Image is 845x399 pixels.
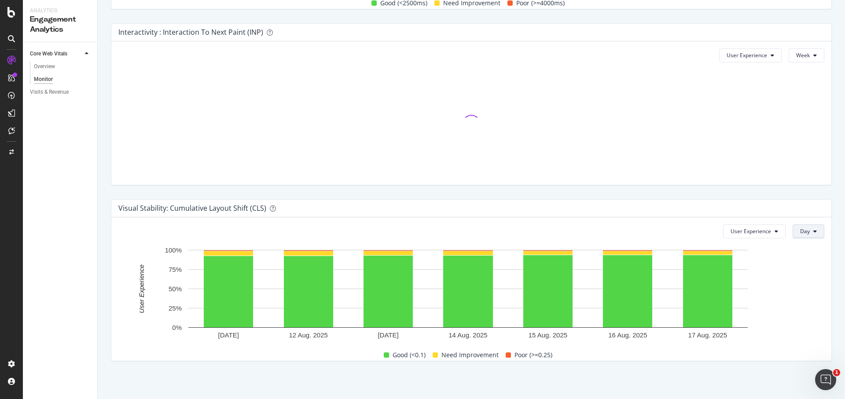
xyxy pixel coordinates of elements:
[172,324,182,331] text: 0%
[608,331,647,339] text: 16 Aug. 2025
[796,51,810,59] span: Week
[169,266,182,273] text: 75%
[448,331,487,339] text: 14 Aug. 2025
[30,15,90,35] div: Engagement Analytics
[800,227,810,235] span: Day
[138,264,145,313] text: User Experience
[218,331,239,339] text: [DATE]
[378,331,398,339] text: [DATE]
[833,369,840,376] span: 1
[30,49,67,59] div: Core Web Vitals
[34,62,91,71] a: Overview
[30,7,90,15] div: Analytics
[723,224,786,238] button: User Experience
[34,75,91,84] a: Monitor
[30,88,91,97] a: Visits & Revenue
[118,245,818,343] svg: A chart.
[529,331,567,339] text: 15 Aug. 2025
[727,51,767,59] span: User Experience
[30,88,69,97] div: Visits & Revenue
[688,331,727,339] text: 17 Aug. 2025
[118,28,263,37] div: Interactivity : Interaction to Next Paint (INP)
[731,227,771,235] span: User Experience
[30,49,82,59] a: Core Web Vitals
[514,350,552,360] span: Poor (>=0.25)
[719,48,782,62] button: User Experience
[441,350,499,360] span: Need Improvement
[793,224,824,238] button: Day
[34,62,55,71] div: Overview
[34,75,53,84] div: Monitor
[169,304,182,312] text: 25%
[118,204,266,212] div: Visual Stability: Cumulative Layout Shift (CLS)
[289,331,327,339] text: 12 Aug. 2025
[393,350,426,360] span: Good (<0.1)
[169,285,182,293] text: 50%
[815,369,836,390] iframe: Intercom live chat
[789,48,824,62] button: Week
[165,246,182,254] text: 100%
